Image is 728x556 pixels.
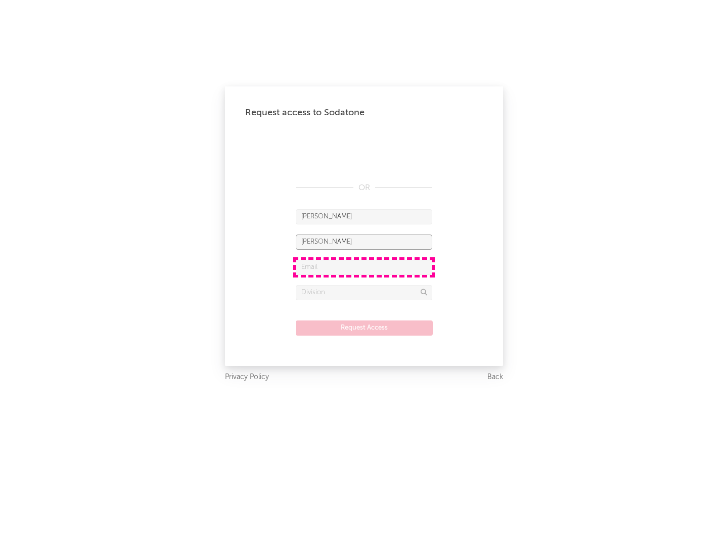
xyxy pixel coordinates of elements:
[296,209,432,224] input: First Name
[296,320,433,336] button: Request Access
[245,107,483,119] div: Request access to Sodatone
[487,371,503,384] a: Back
[296,285,432,300] input: Division
[296,235,432,250] input: Last Name
[225,371,269,384] a: Privacy Policy
[296,182,432,194] div: OR
[296,260,432,275] input: Email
